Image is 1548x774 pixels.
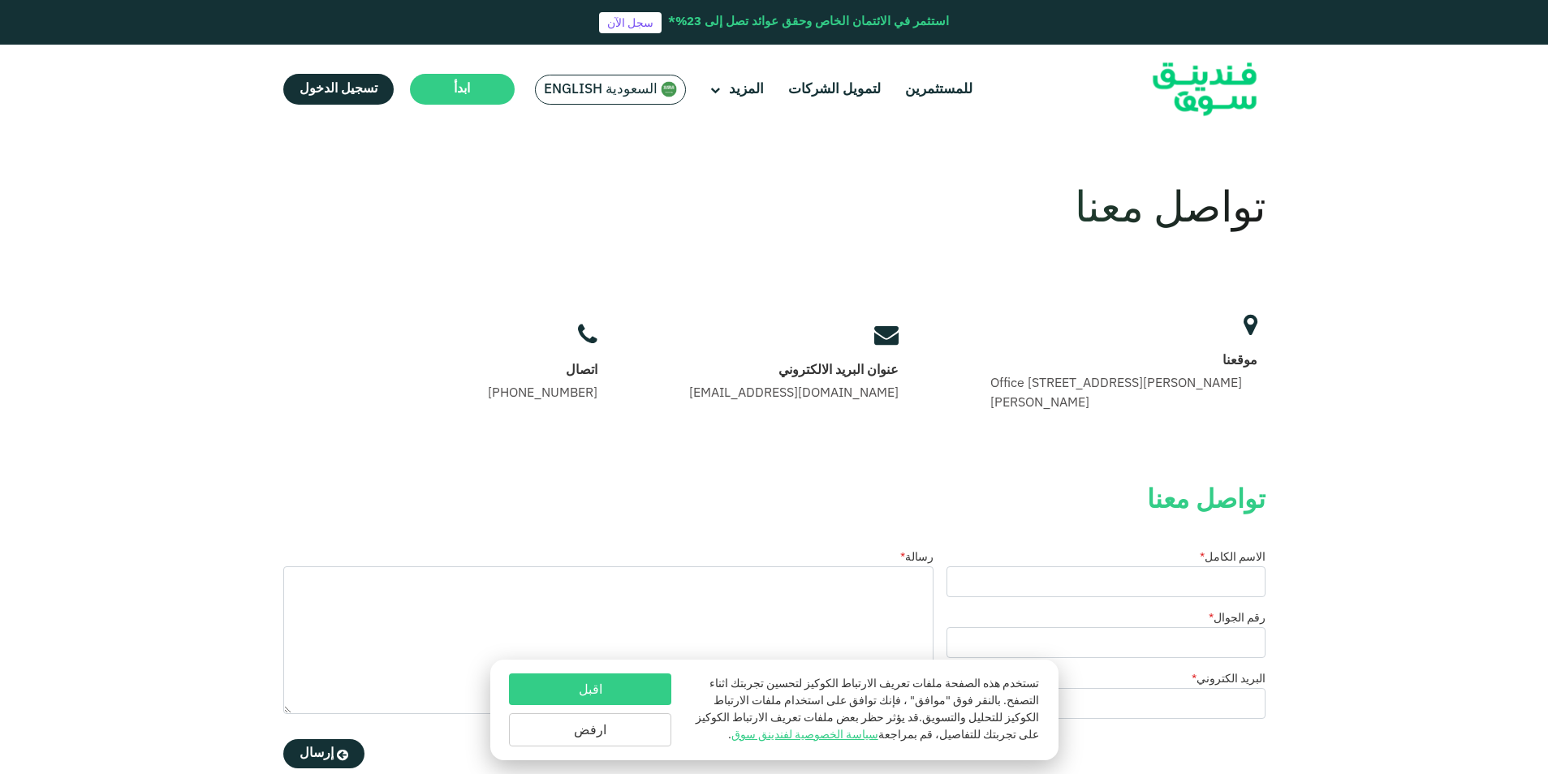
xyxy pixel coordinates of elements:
[990,377,1242,409] span: Office [STREET_ADDRESS][PERSON_NAME][PERSON_NAME]
[661,81,677,97] img: SA Flag
[488,387,597,399] a: [PHONE_NUMBER]
[488,362,597,380] div: اتصال
[509,673,671,705] button: اقبل
[300,747,334,759] span: إرسال
[689,387,899,399] a: [EMAIL_ADDRESS][DOMAIN_NAME]
[283,178,1266,242] div: تواصل معنا
[900,552,934,563] label: رسالة
[731,729,878,741] a: سياسة الخصوصية لفندينق سوق
[544,80,658,99] span: السعودية English
[283,74,394,105] a: تسجيل الدخول
[1125,49,1284,131] img: Logo
[688,676,1038,744] p: تستخدم هذه الصفحة ملفات تعريف الارتباط الكوكيز لتحسين تجربتك اثناء التصفح. بالنقر فوق "موافق" ، ف...
[728,729,981,741] span: للتفاصيل، قم بمراجعة .
[668,13,949,32] div: استثمر في الائتمان الخاص وحقق عوائد تصل إلى 23%*
[901,76,977,103] a: للمستثمرين
[454,83,470,95] span: ابدأ
[300,83,377,95] span: تسجيل الدخول
[283,486,1266,517] h2: تواصل معنا
[1209,613,1266,624] label: رقم الجوال
[1192,673,1266,685] label: البريد الكتروني
[509,713,671,746] button: ارفض
[696,712,1039,741] span: قد يؤثر حظر بعض ملفات تعريف الارتباط الكوكيز على تجربتك
[990,352,1257,370] div: موقعنا
[1200,552,1266,563] label: الاسم الكامل
[689,362,899,380] div: عنوان البريد الالكتروني
[283,739,364,768] button: إرسال
[784,76,885,103] a: لتمويل الشركات
[599,12,662,33] a: سجل الآن
[729,83,764,97] span: المزيد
